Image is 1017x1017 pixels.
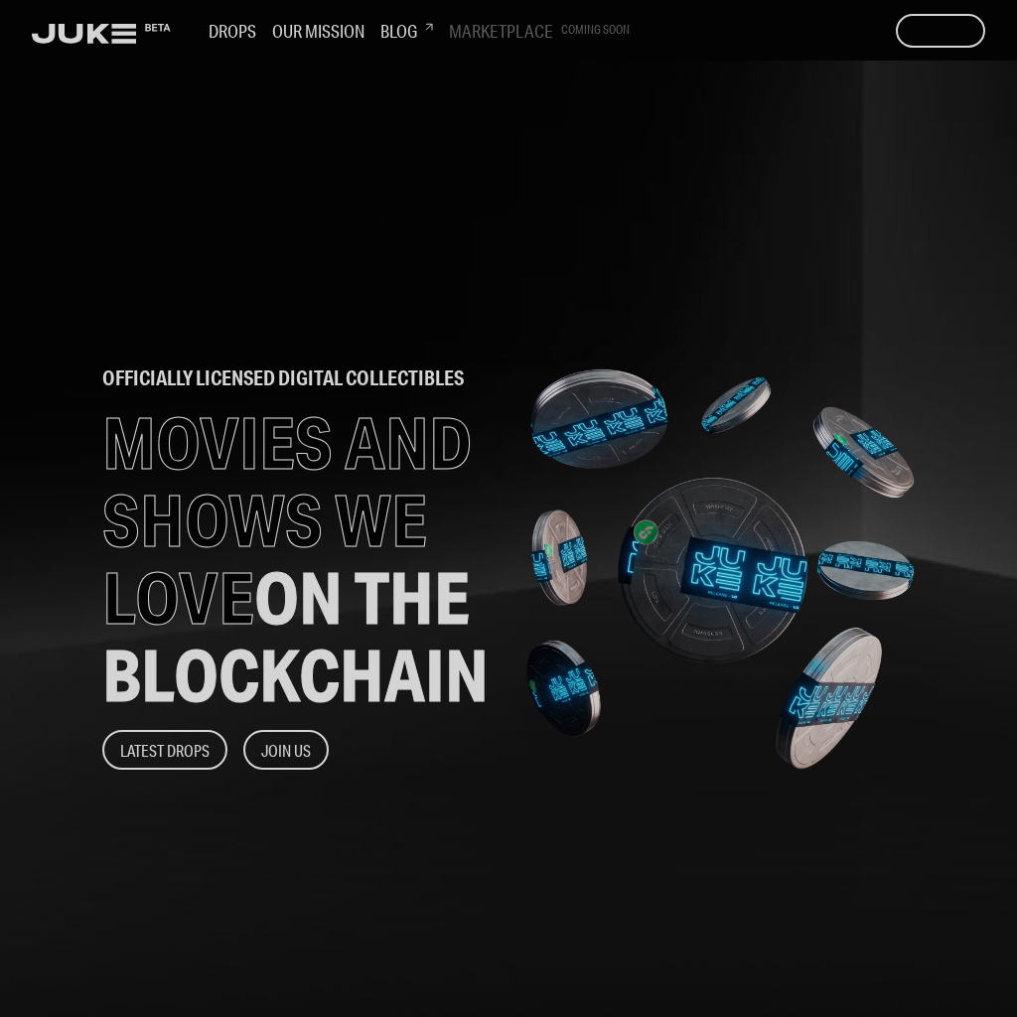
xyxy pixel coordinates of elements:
h3: Drops [209,20,256,42]
button: Latest Drops [102,730,227,770]
img: home-banner [526,226,915,912]
h2: officially licensed digital collectibles [102,368,489,388]
span: ON THE BLOCKCHAIN [102,554,489,718]
h3: Blog [380,20,433,42]
h3: Our Mission [272,20,364,42]
button: Join Us [243,730,329,770]
h1: MOVIES AND SHOWS WE LOVE [102,404,489,714]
